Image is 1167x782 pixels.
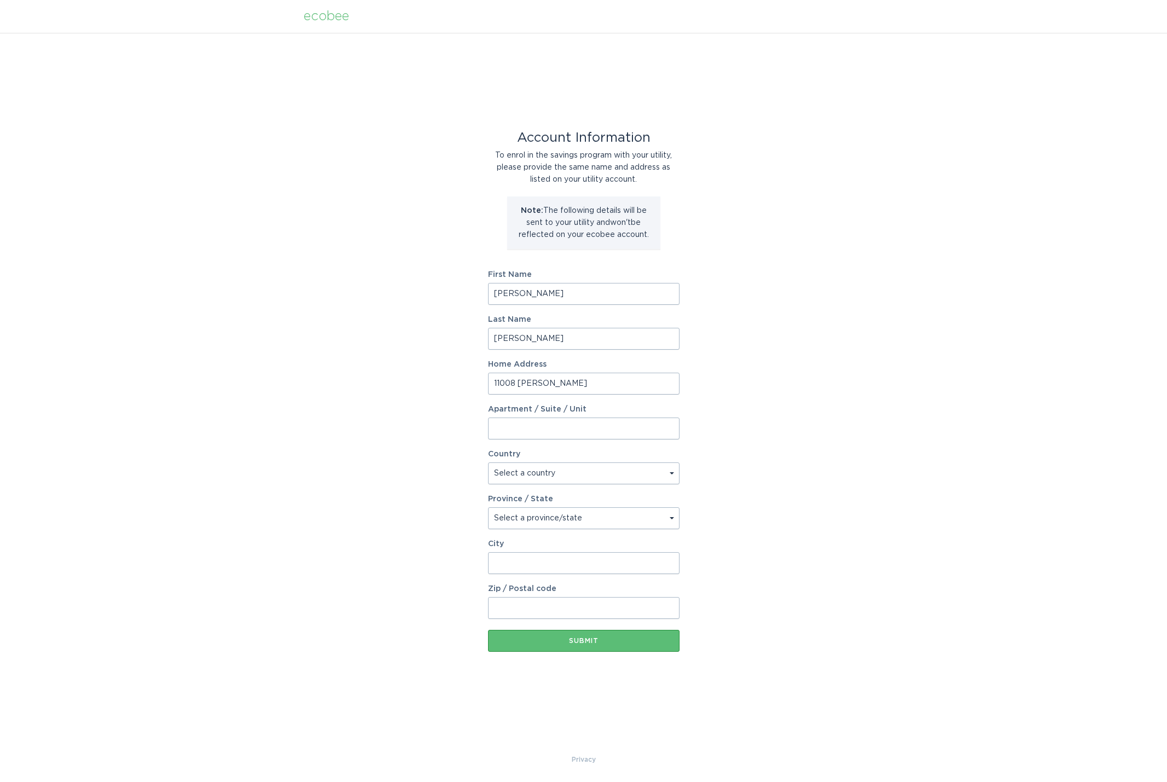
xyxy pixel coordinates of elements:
[488,585,680,593] label: Zip / Postal code
[488,316,680,323] label: Last Name
[488,540,680,548] label: City
[488,495,553,503] label: Province / State
[493,638,674,644] div: Submit
[572,754,596,766] a: Privacy Policy & Terms of Use
[488,630,680,652] button: Submit
[488,361,680,368] label: Home Address
[488,450,520,458] label: Country
[488,271,680,279] label: First Name
[488,132,680,144] div: Account Information
[521,207,543,215] strong: Note:
[488,406,680,413] label: Apartment / Suite / Unit
[488,149,680,186] div: To enrol in the savings program with your utility, please provide the same name and address as li...
[304,10,349,22] div: ecobee
[515,205,652,241] p: The following details will be sent to your utility and won't be reflected on your ecobee account.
